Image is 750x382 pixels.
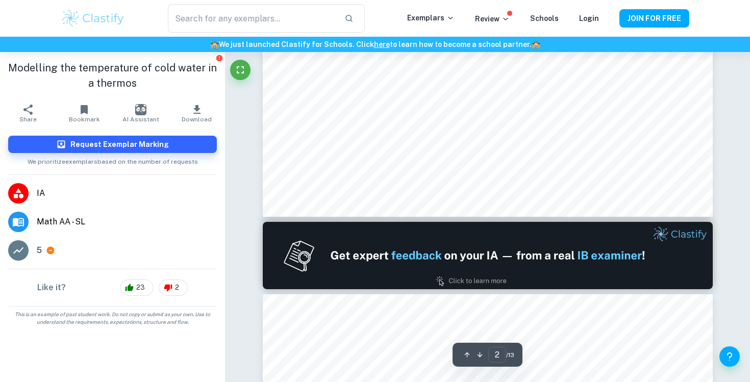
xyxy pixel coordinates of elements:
button: Bookmark [56,99,112,128]
img: Clastify logo [61,8,126,29]
div: 2 [159,279,188,296]
img: Ad [263,222,713,289]
span: We prioritize exemplars based on the number of requests [28,153,198,166]
button: JOIN FOR FREE [619,9,689,28]
span: / 13 [506,350,514,360]
a: Login [579,14,599,22]
span: AI Assistant [122,116,159,123]
span: Math AA - SL [37,216,217,228]
img: AI Assistant [135,104,146,115]
a: here [374,40,390,48]
span: Download [182,116,212,123]
button: AI Assistant [113,99,169,128]
button: Fullscreen [230,60,251,80]
p: 5 [37,244,42,257]
span: Bookmark [69,116,100,123]
span: 🏫 [210,40,219,48]
span: 🏫 [532,40,540,48]
p: Exemplars [407,12,455,23]
span: 23 [131,283,151,293]
span: IA [37,187,217,199]
p: Review [475,13,510,24]
input: Search for any exemplars... [168,4,336,33]
span: Share [19,116,37,123]
span: 2 [169,283,185,293]
span: This is an example of past student work. Do not copy or submit as your own. Use to understand the... [4,311,221,326]
a: Schools [530,14,559,22]
button: Request Exemplar Marking [8,136,217,153]
h6: We just launched Clastify for Schools. Click to learn how to become a school partner. [2,39,748,50]
button: Download [169,99,225,128]
div: 23 [120,279,154,296]
button: Help and Feedback [719,346,740,367]
h6: Like it? [37,282,66,294]
h1: Modelling the temperature of cold water in a thermos [8,60,217,91]
h6: Request Exemplar Marking [70,139,169,150]
button: Report issue [215,54,223,62]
